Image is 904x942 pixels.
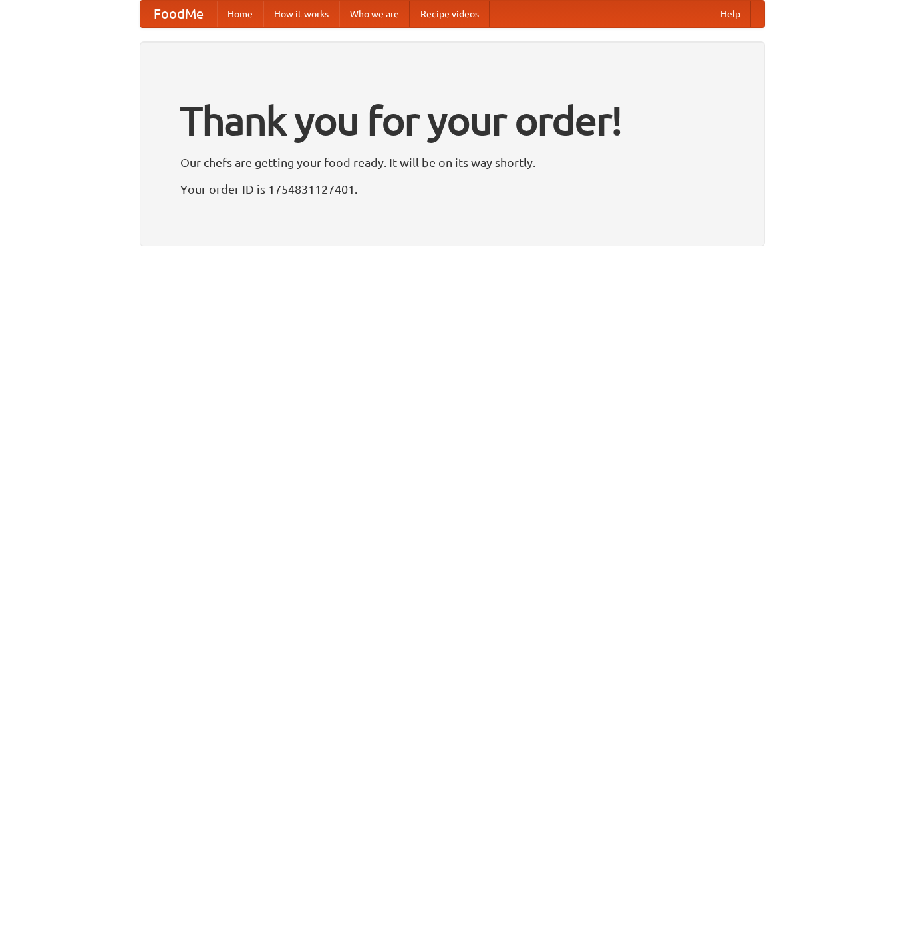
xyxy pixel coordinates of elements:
a: Recipe videos [410,1,490,27]
a: FoodMe [140,1,217,27]
a: Home [217,1,263,27]
a: Help [710,1,751,27]
p: Your order ID is 1754831127401. [180,179,724,199]
a: Who we are [339,1,410,27]
p: Our chefs are getting your food ready. It will be on its way shortly. [180,152,724,172]
a: How it works [263,1,339,27]
h1: Thank you for your order! [180,89,724,152]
